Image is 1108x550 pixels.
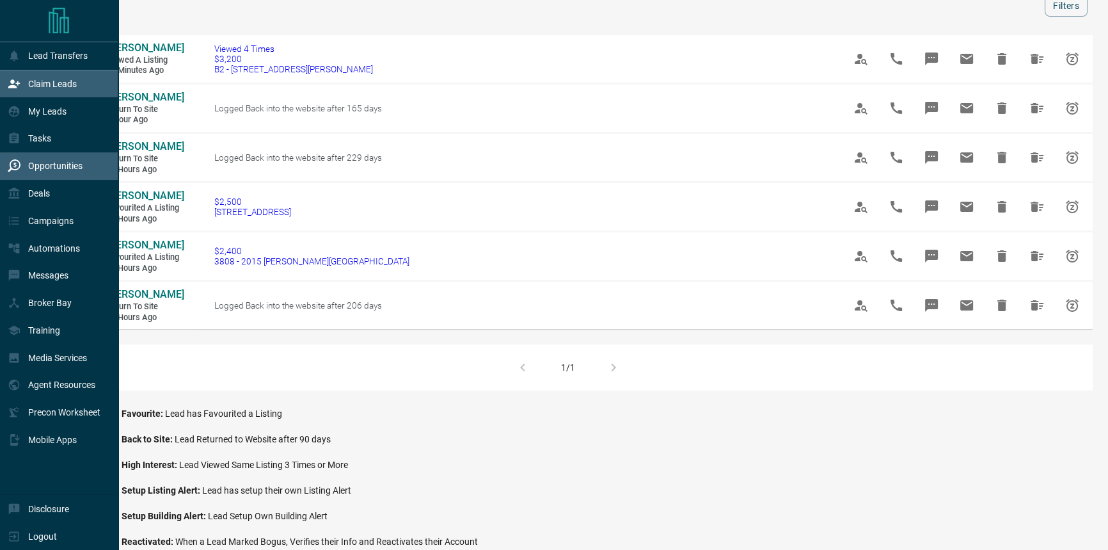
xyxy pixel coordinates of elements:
span: Hide All from Ishita Agarwal [1022,191,1052,222]
span: Logged Back into the website after 206 days [214,300,382,311]
span: Viewed 4 Times [214,44,373,54]
span: Lead has Favourited a Listing [165,408,282,419]
span: Hide All from Gustavo Cunha [1022,44,1052,74]
span: Return to Site [107,154,184,165]
span: Back to Site [122,434,175,444]
span: Call [881,93,912,124]
span: Reactivated [122,537,175,547]
span: Hide All from JULIE MAENG [1022,290,1052,321]
span: Call [881,142,912,173]
span: Lead has setup their own Listing Alert [202,485,351,496]
span: Hide [986,142,1017,173]
span: Message [916,241,947,271]
span: Snooze [1057,142,1088,173]
span: [PERSON_NAME] [107,91,184,103]
span: 18 hours ago [107,214,184,225]
span: Return to Site [107,104,184,115]
span: Snooze [1057,241,1088,271]
span: Email [951,191,982,222]
span: Call [881,290,912,321]
a: [PERSON_NAME] [107,42,184,55]
span: Setup Building Alert [122,511,208,521]
span: Favourited a Listing [107,203,184,214]
span: Email [951,241,982,271]
span: [PERSON_NAME] [107,239,184,251]
span: Lead Viewed Same Listing 3 Times or More [179,460,348,470]
span: Hide [986,191,1017,222]
span: Snooze [1057,93,1088,124]
a: Viewed 4 Times$3,200B2 - [STREET_ADDRESS][PERSON_NAME] [214,44,373,74]
span: 3808 - 2015 [PERSON_NAME][GEOGRAPHIC_DATA] [214,256,409,266]
span: 1 hour ago [107,115,184,125]
span: Hide [986,93,1017,124]
span: Hide All from Yi Lian [1022,93,1052,124]
span: Message [916,142,947,173]
span: High Interest [122,460,179,470]
span: [PERSON_NAME] [107,42,184,54]
span: Message [916,191,947,222]
span: 16 hours ago [107,165,184,175]
span: Hide All from Ishita Agarwal [1022,241,1052,271]
span: Viewed a Listing [107,55,184,66]
span: [PERSON_NAME] [107,288,184,300]
span: View Profile [846,93,876,124]
span: Return to Site [107,302,184,312]
span: Message [916,93,947,124]
span: Email [951,142,982,173]
span: Email [951,93,982,124]
span: $3,200 [214,54,373,64]
span: Lead Returned to Website after 90 days [175,434,331,444]
span: 19 hours ago [107,312,184,323]
div: 1/1 [561,362,575,373]
span: $2,500 [214,197,291,207]
span: Hide All from Arantxa Barazarte [1022,142,1052,173]
a: $2,4003808 - 2015 [PERSON_NAME][GEOGRAPHIC_DATA] [214,246,409,266]
span: [PERSON_NAME] [107,190,184,202]
span: 18 hours ago [107,263,184,274]
span: Favourited a Listing [107,252,184,263]
span: View Profile [846,290,876,321]
span: Snooze [1057,191,1088,222]
span: Hide [986,290,1017,321]
span: When a Lead Marked Bogus, Verifies their Info and Reactivates their Account [175,537,478,547]
span: Lead Setup Own Building Alert [208,511,328,521]
span: View Profile [846,191,876,222]
span: View Profile [846,44,876,74]
a: [PERSON_NAME] [107,140,184,154]
span: View Profile [846,142,876,173]
span: Call [881,241,912,271]
span: [STREET_ADDRESS] [214,207,291,217]
span: Call [881,44,912,74]
span: 34 minutes ago [107,65,184,76]
a: [PERSON_NAME] [107,91,184,104]
a: $2,500[STREET_ADDRESS] [214,197,291,217]
span: Email [951,290,982,321]
span: $2,400 [214,246,409,256]
span: Message [916,44,947,74]
span: Hide [986,241,1017,271]
span: B2 - [STREET_ADDRESS][PERSON_NAME] [214,64,373,74]
span: Message [916,290,947,321]
span: View Profile [846,241,876,271]
span: Setup Listing Alert [122,485,202,496]
span: Logged Back into the website after 229 days [214,152,382,163]
span: Email [951,44,982,74]
span: Snooze [1057,290,1088,321]
span: Favourite [122,408,165,419]
a: [PERSON_NAME] [107,288,184,302]
a: [PERSON_NAME] [107,239,184,252]
span: Hide [986,44,1017,74]
span: Snooze [1057,44,1088,74]
a: [PERSON_NAME] [107,190,184,203]
span: Logged Back into the website after 165 days [214,103,382,113]
span: Call [881,191,912,222]
span: [PERSON_NAME] [107,140,184,152]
